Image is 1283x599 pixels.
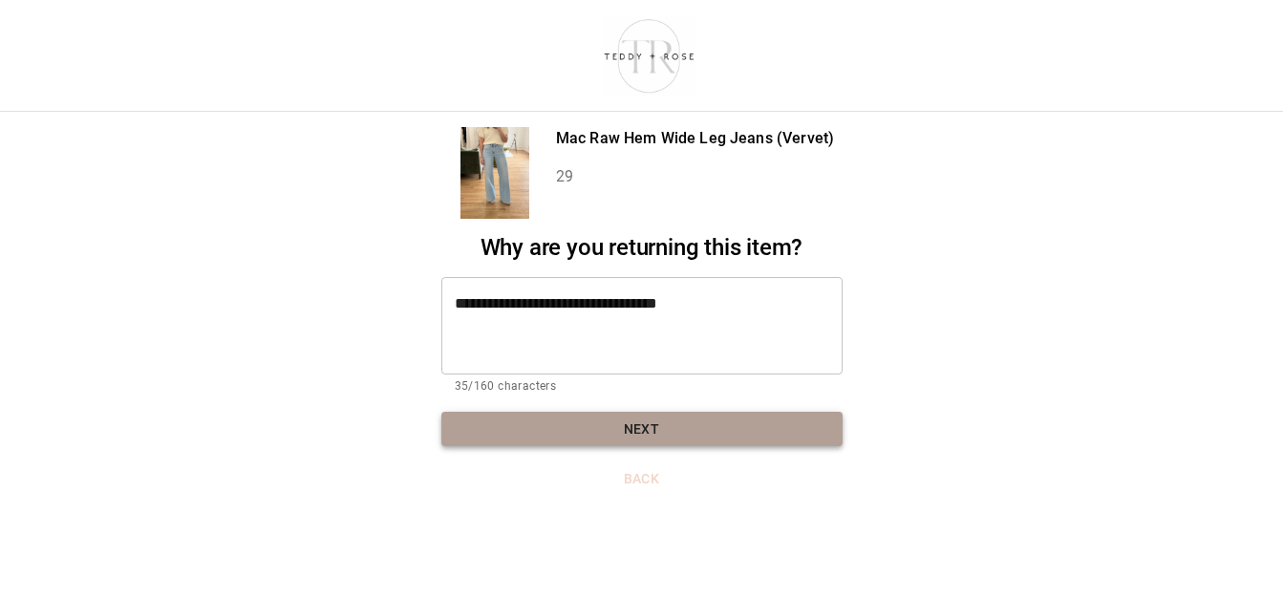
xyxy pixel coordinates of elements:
button: Back [441,461,843,497]
button: Next [441,412,843,447]
p: 29 [556,165,834,188]
h2: Why are you returning this item? [441,234,843,262]
img: shop-teddyrose.myshopify.com-d93983e8-e25b-478f-b32e-9430bef33fdd [595,14,703,96]
p: Mac Raw Hem Wide Leg Jeans (Vervet) [556,127,834,150]
p: 35/160 characters [455,377,829,396]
